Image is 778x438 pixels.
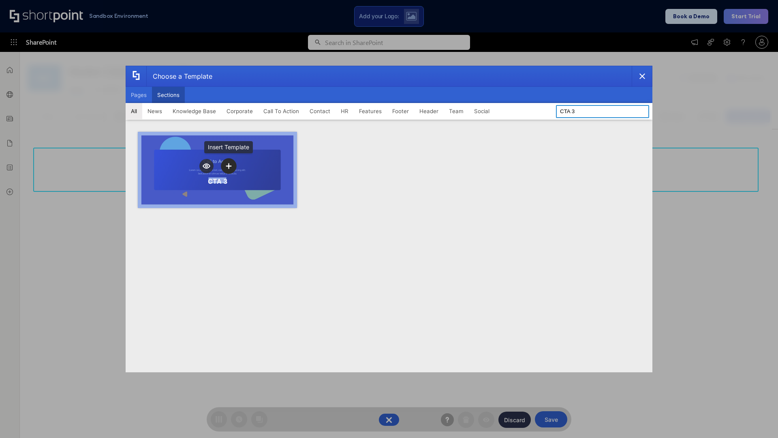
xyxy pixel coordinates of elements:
[304,103,336,119] button: Contact
[414,103,444,119] button: Header
[444,103,469,119] button: Team
[152,87,185,103] button: Sections
[126,103,142,119] button: All
[142,103,167,119] button: News
[336,103,354,119] button: HR
[737,399,778,438] iframe: Chat Widget
[354,103,387,119] button: Features
[167,103,221,119] button: Knowledge Base
[556,105,649,118] input: Search
[469,103,495,119] button: Social
[208,177,227,185] div: CTA 3
[126,66,652,372] div: template selector
[258,103,304,119] button: Call To Action
[146,66,212,86] div: Choose a Template
[126,87,152,103] button: Pages
[387,103,414,119] button: Footer
[221,103,258,119] button: Corporate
